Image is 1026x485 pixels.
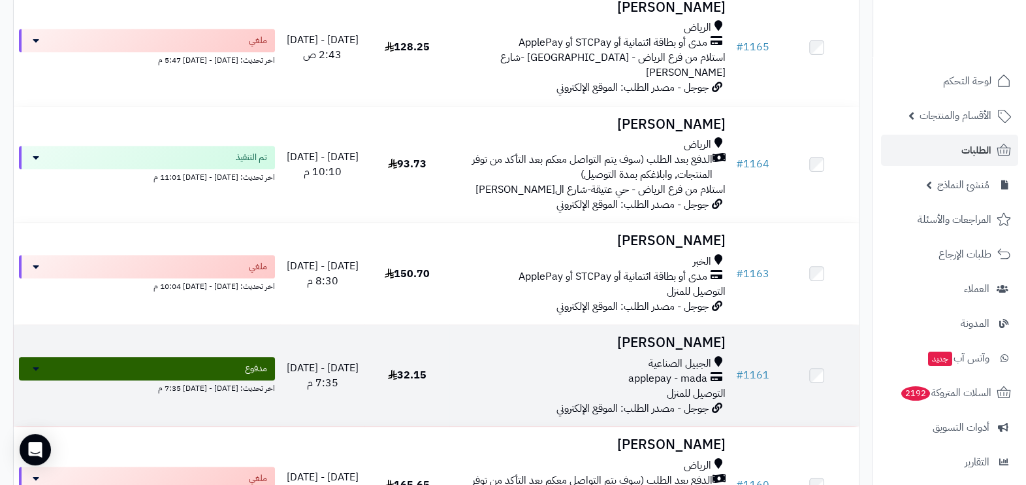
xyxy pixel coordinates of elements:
[20,434,51,465] div: Open Intercom Messenger
[927,349,989,367] span: وآتس آب
[475,182,726,197] span: استلام من فرع الرياض - حي عتيقة-شارع ال[PERSON_NAME]
[556,401,709,416] span: جوجل - مصدر الطلب: الموقع الإلكتروني
[245,362,267,375] span: مدفوع
[918,210,991,229] span: المراجعات والأسئلة
[928,352,952,366] span: جديد
[19,278,275,292] div: اخر تحديث: [DATE] - [DATE] 10:04 م
[964,280,989,298] span: العملاء
[961,314,989,333] span: المدونة
[937,176,989,194] span: مُنشئ النماذج
[920,107,991,125] span: الأقسام والمنتجات
[736,266,743,282] span: #
[881,135,1018,166] a: الطلبات
[736,39,743,55] span: #
[736,266,769,282] a: #1163
[556,299,709,314] span: جوجل - مصدر الطلب: الموقع الإلكتروني
[881,273,1018,305] a: العملاء
[881,412,1018,443] a: أدوات التسويق
[667,284,726,299] span: التوصيل للمنزل
[388,367,426,383] span: 32.15
[249,472,267,485] span: ملغي
[667,386,726,401] span: التوصيل للمنزل
[881,204,1018,235] a: المراجعات والأسئلة
[736,156,743,172] span: #
[965,453,989,471] span: التقارير
[961,141,991,159] span: الطلبات
[881,343,1018,374] a: وآتس آبجديد
[556,80,709,95] span: جوجل - مصدر الطلب: الموقع الإلكتروني
[938,245,991,263] span: طلبات الإرجاع
[287,32,359,63] span: [DATE] - [DATE] 2:43 ص
[19,169,275,183] div: اخر تحديث: [DATE] - [DATE] 11:01 م
[684,458,711,473] span: الرياض
[628,371,707,386] span: applepay - mada
[455,117,726,132] h3: [PERSON_NAME]
[881,239,1018,270] a: طلبات الإرجاع
[19,52,275,66] div: اخر تحديث: [DATE] - [DATE] 5:47 م
[455,152,713,182] span: الدفع بعد الطلب (سوف يتم التواصل معكم بعد التأكد من توفر المنتجات, وابلاغكم بمدة التوصيل)
[881,308,1018,339] a: المدونة
[693,254,711,269] span: الخبر
[455,233,726,248] h3: [PERSON_NAME]
[249,260,267,273] span: ملغي
[901,386,930,401] span: 2192
[287,149,359,180] span: [DATE] - [DATE] 10:10 م
[736,39,769,55] a: #1165
[736,367,743,383] span: #
[500,50,726,80] span: استلام من فرع الرياض - [GEOGRAPHIC_DATA] -شارع [PERSON_NAME]
[385,39,430,55] span: 128.25
[287,360,359,391] span: [DATE] - [DATE] 7:35 م
[556,197,709,212] span: جوجل - مصدر الطلب: الموقع الإلكتروني
[388,156,426,172] span: 93.73
[249,34,267,47] span: ملغي
[937,30,1014,58] img: logo-2.png
[684,137,711,152] span: الرياض
[385,266,430,282] span: 150.70
[455,335,726,350] h3: [PERSON_NAME]
[519,269,707,284] span: مدى أو بطاقة ائتمانية أو STCPay أو ApplePay
[236,151,267,164] span: تم التنفيذ
[881,446,1018,478] a: التقارير
[19,380,275,394] div: اخر تحديث: [DATE] - [DATE] 7:35 م
[881,65,1018,97] a: لوحة التحكم
[736,367,769,383] a: #1161
[684,20,711,35] span: الرياض
[933,418,989,437] span: أدوات التسويق
[455,437,726,452] h3: [PERSON_NAME]
[900,384,991,402] span: السلات المتروكة
[736,156,769,172] a: #1164
[649,356,711,371] span: الجبيل الصناعية
[881,377,1018,409] a: السلات المتروكة2192
[287,258,359,289] span: [DATE] - [DATE] 8:30 م
[519,35,707,50] span: مدى أو بطاقة ائتمانية أو STCPay أو ApplePay
[943,72,991,90] span: لوحة التحكم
